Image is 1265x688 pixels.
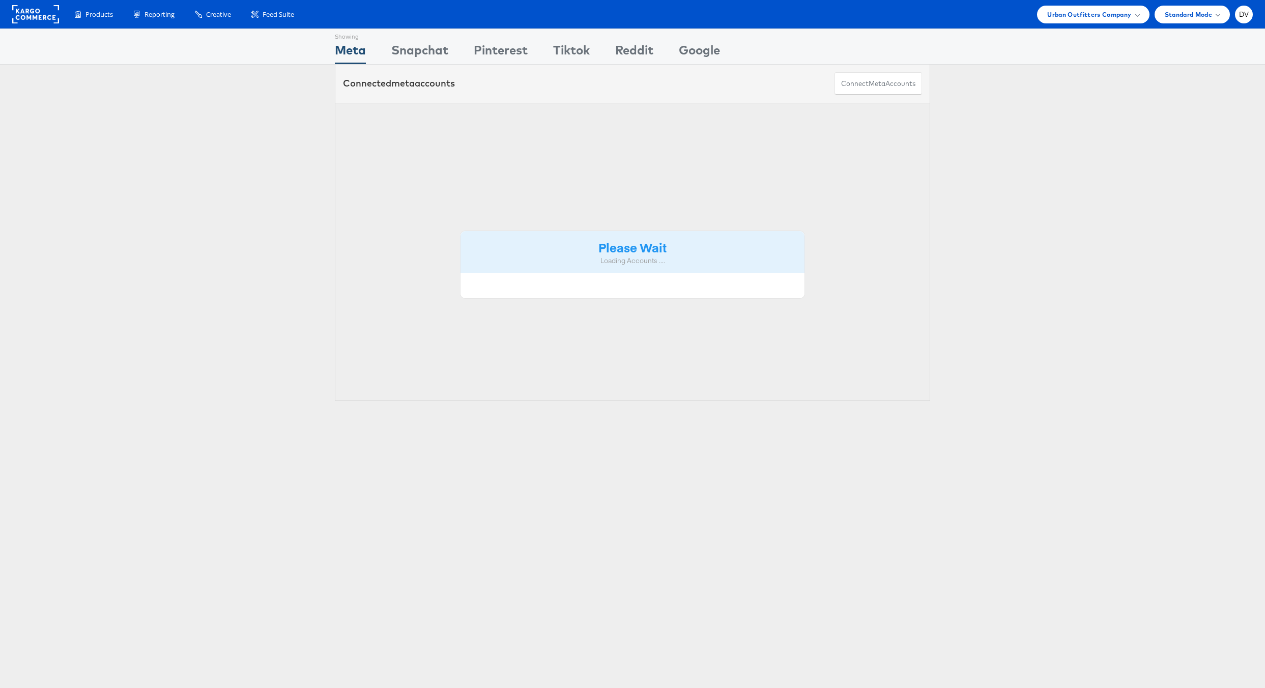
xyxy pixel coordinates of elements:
[598,239,667,255] strong: Please Wait
[553,41,590,64] div: Tiktok
[343,77,455,90] div: Connected accounts
[474,41,528,64] div: Pinterest
[263,10,294,19] span: Feed Suite
[85,10,113,19] span: Products
[335,29,366,41] div: Showing
[391,77,415,89] span: meta
[835,72,922,95] button: ConnectmetaAccounts
[206,10,231,19] span: Creative
[869,79,885,89] span: meta
[468,256,797,266] div: Loading Accounts ....
[615,41,653,64] div: Reddit
[679,41,720,64] div: Google
[1047,9,1131,20] span: Urban Outfitters Company
[1239,11,1249,18] span: DV
[1165,9,1212,20] span: Standard Mode
[145,10,175,19] span: Reporting
[335,41,366,64] div: Meta
[391,41,448,64] div: Snapchat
